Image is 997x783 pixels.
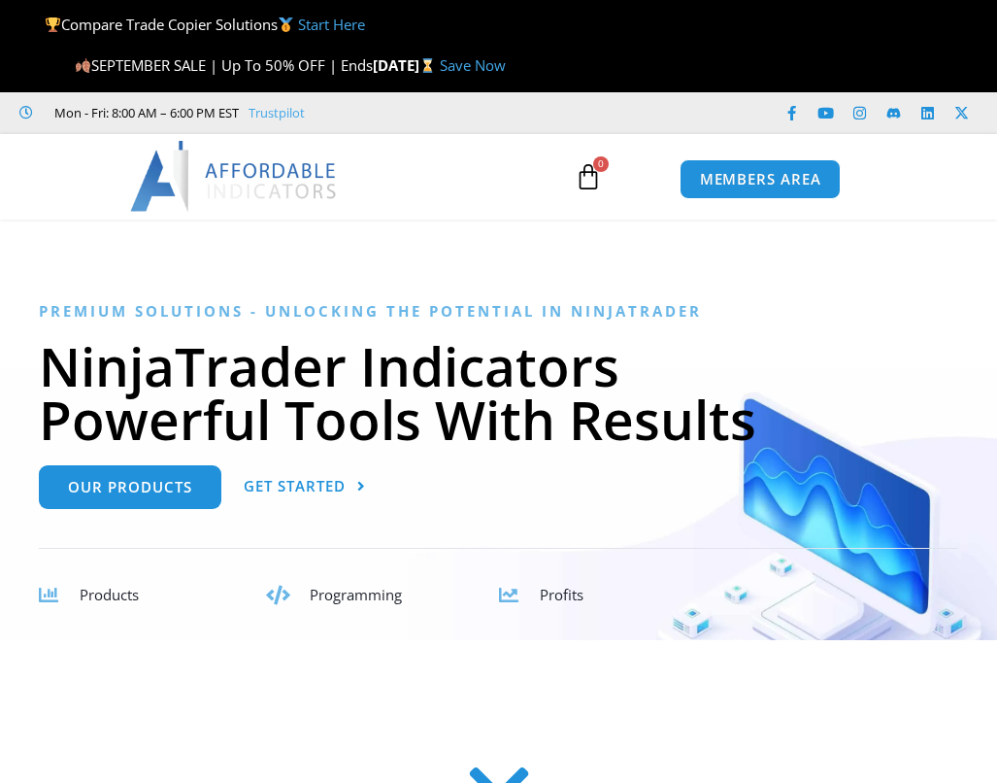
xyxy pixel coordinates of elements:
[310,585,402,604] span: Programming
[249,101,305,124] a: Trustpilot
[45,15,365,34] span: Compare Trade Copier Solutions
[540,585,583,604] span: Profits
[244,465,366,509] a: Get Started
[373,55,440,75] strong: [DATE]
[39,302,958,321] h6: Premium Solutions - Unlocking the Potential in NinjaTrader
[700,172,821,187] span: MEMBERS AREA
[546,149,631,205] a: 0
[75,55,373,75] span: SEPTEMBER SALE | Up To 50% OFF | Ends
[46,17,60,32] img: 🏆
[298,15,365,34] a: Start Here
[68,480,192,494] span: Our Products
[39,465,221,509] a: Our Products
[130,141,339,211] img: LogoAI | Affordable Indicators – NinjaTrader
[593,156,609,172] span: 0
[76,58,90,73] img: 🍂
[680,159,842,199] a: MEMBERS AREA
[279,17,293,32] img: 🥇
[80,585,139,604] span: Products
[244,479,346,494] span: Get Started
[420,58,435,73] img: ⌛
[39,339,958,446] h1: NinjaTrader Indicators Powerful Tools With Results
[440,55,506,75] a: Save Now
[50,101,239,124] span: Mon - Fri: 8:00 AM – 6:00 PM EST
